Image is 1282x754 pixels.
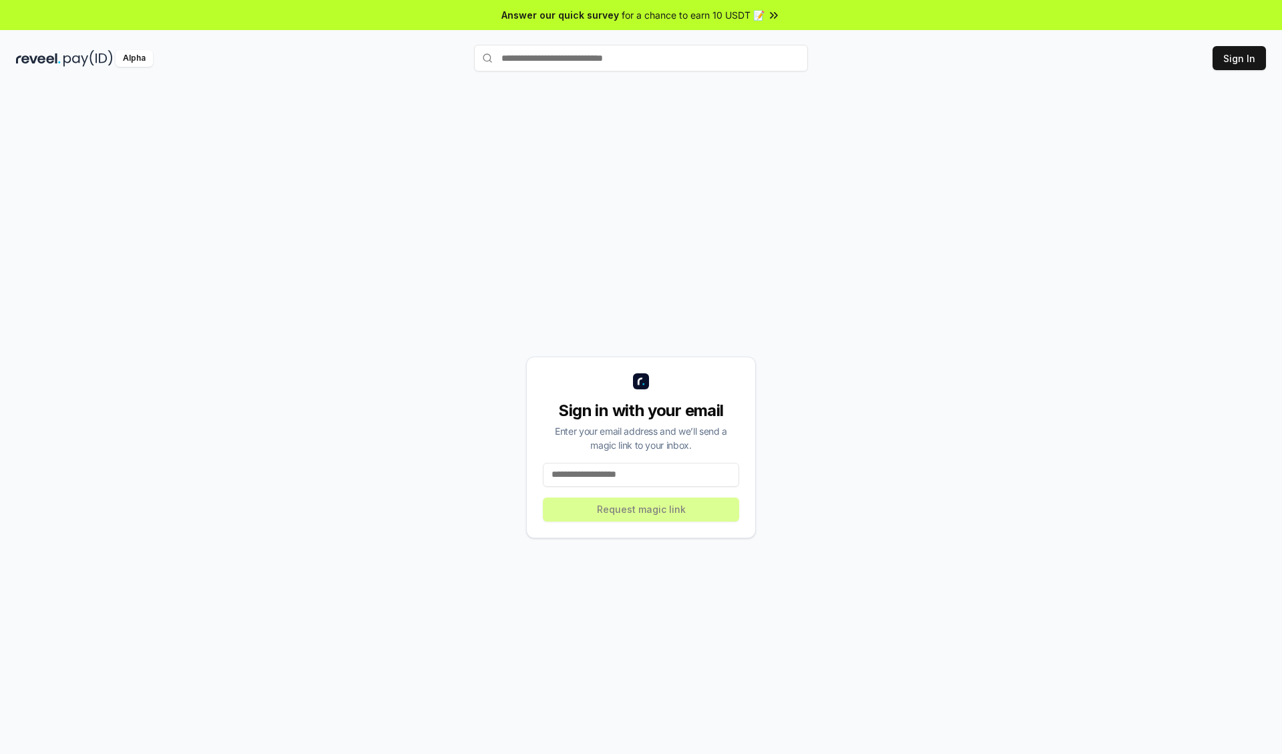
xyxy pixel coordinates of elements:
img: pay_id [63,50,113,67]
img: reveel_dark [16,50,61,67]
img: logo_small [633,373,649,389]
div: Sign in with your email [543,400,739,421]
div: Enter your email address and we’ll send a magic link to your inbox. [543,424,739,452]
span: Answer our quick survey [501,8,619,22]
span: for a chance to earn 10 USDT 📝 [622,8,765,22]
div: Alpha [116,50,153,67]
button: Sign In [1213,46,1266,70]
